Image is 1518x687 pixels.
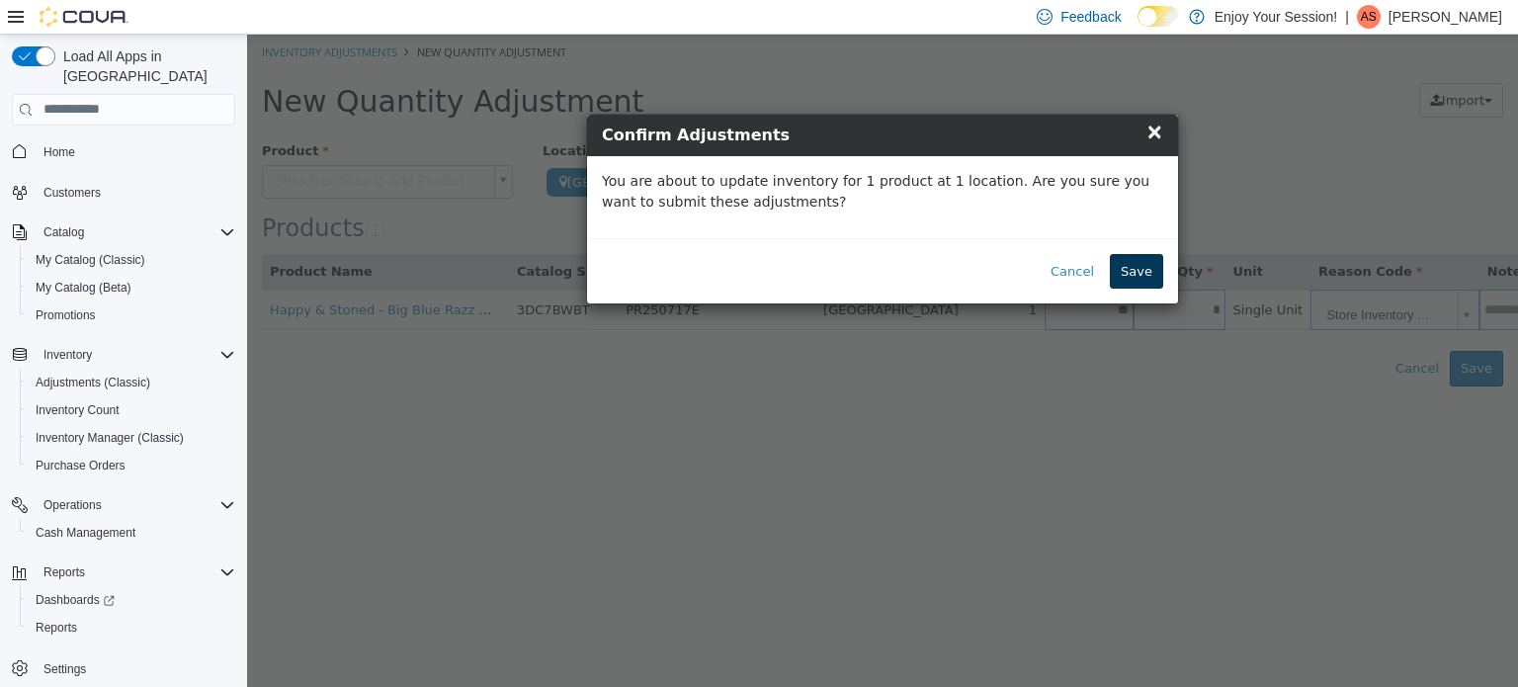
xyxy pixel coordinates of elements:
[1138,6,1179,27] input: Dark Mode
[4,218,243,246] button: Catalog
[36,139,235,164] span: Home
[36,140,83,164] a: Home
[36,560,93,584] button: Reports
[43,661,86,677] span: Settings
[43,564,85,580] span: Reports
[28,276,235,300] span: My Catalog (Beta)
[20,586,243,614] a: Dashboards
[20,614,243,642] button: Reports
[36,655,235,680] span: Settings
[1361,5,1377,29] span: AS
[36,560,235,584] span: Reports
[55,46,235,86] span: Load All Apps in [GEOGRAPHIC_DATA]
[28,426,192,450] a: Inventory Manager (Classic)
[28,454,133,477] a: Purchase Orders
[36,343,235,367] span: Inventory
[28,588,123,612] a: Dashboards
[863,219,916,255] button: Save
[28,303,104,327] a: Promotions
[28,521,235,545] span: Cash Management
[1060,7,1121,27] span: Feedback
[43,224,84,240] span: Catalog
[28,521,143,545] a: Cash Management
[28,616,85,640] a: Reports
[28,276,139,300] a: My Catalog (Beta)
[36,375,150,390] span: Adjustments (Classic)
[898,85,916,109] span: ×
[43,144,75,160] span: Home
[36,493,235,517] span: Operations
[36,657,94,681] a: Settings
[20,369,243,396] button: Adjustments (Classic)
[36,280,131,296] span: My Catalog (Beta)
[4,491,243,519] button: Operations
[36,343,100,367] button: Inventory
[1138,27,1138,28] span: Dark Mode
[20,424,243,452] button: Inventory Manager (Classic)
[28,371,235,394] span: Adjustments (Classic)
[28,588,235,612] span: Dashboards
[28,303,235,327] span: Promotions
[36,430,184,446] span: Inventory Manager (Classic)
[36,592,115,608] span: Dashboards
[36,458,126,473] span: Purchase Orders
[1215,5,1338,29] p: Enjoy Your Session!
[43,347,92,363] span: Inventory
[20,246,243,274] button: My Catalog (Classic)
[36,181,109,205] a: Customers
[36,620,77,636] span: Reports
[36,220,235,244] span: Catalog
[28,248,153,272] a: My Catalog (Classic)
[20,452,243,479] button: Purchase Orders
[36,525,135,541] span: Cash Management
[4,558,243,586] button: Reports
[20,519,243,547] button: Cash Management
[793,219,858,255] button: Cancel
[4,137,243,166] button: Home
[1389,5,1502,29] p: [PERSON_NAME]
[28,371,158,394] a: Adjustments (Classic)
[36,402,120,418] span: Inventory Count
[28,616,235,640] span: Reports
[28,454,235,477] span: Purchase Orders
[40,7,128,27] img: Cova
[20,396,243,424] button: Inventory Count
[36,493,110,517] button: Operations
[36,180,235,205] span: Customers
[36,307,96,323] span: Promotions
[20,274,243,301] button: My Catalog (Beta)
[43,497,102,513] span: Operations
[28,248,235,272] span: My Catalog (Classic)
[355,136,916,178] p: You are about to update inventory for 1 product at 1 location. Are you sure you want to submit th...
[1345,5,1349,29] p: |
[28,398,127,422] a: Inventory Count
[1357,5,1381,29] div: Ana Saric
[28,398,235,422] span: Inventory Count
[4,653,243,682] button: Settings
[36,220,92,244] button: Catalog
[4,178,243,207] button: Customers
[20,301,243,329] button: Promotions
[28,426,235,450] span: Inventory Manager (Classic)
[355,89,916,113] h4: Confirm Adjustments
[36,252,145,268] span: My Catalog (Classic)
[4,341,243,369] button: Inventory
[43,185,101,201] span: Customers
